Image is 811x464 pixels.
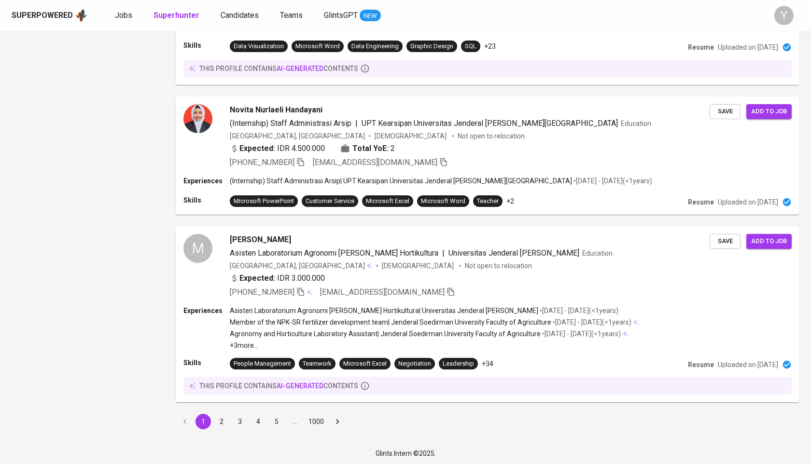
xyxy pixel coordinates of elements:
p: Member of the NPK-SR fertilizer development team | Jenderal Soedirman University Faculty of Agric... [230,317,551,327]
a: GlintsGPT NEW [324,10,381,22]
button: Go to page 3 [232,414,248,429]
p: this profile contains contents [199,381,358,391]
span: Teams [280,11,303,20]
a: Superhunter [154,10,201,22]
img: b3486a45db2eedf7b23a1a184b567524.png [183,104,212,133]
div: Negotiation [398,359,431,368]
div: Microsoft PowerPoint [234,197,294,206]
p: Uploaded on [DATE] [718,42,778,52]
button: Save [710,104,741,119]
p: Resume [688,42,714,52]
p: Agronomy and Horticulture Laboratory Assistant | Jenderal Soedirman University Faculty of Agricul... [230,329,541,339]
div: Microsoft Word [295,42,340,51]
div: Customer Service [306,197,354,206]
span: NEW [360,11,381,21]
p: Experiences [183,176,230,186]
span: [PHONE_NUMBER] [230,158,294,167]
div: [GEOGRAPHIC_DATA], [GEOGRAPHIC_DATA] [230,261,372,271]
span: Jobs [115,11,132,20]
p: • [DATE] - [DATE] ( <1 years ) [541,329,621,339]
span: [DEMOGRAPHIC_DATA] [382,261,455,271]
p: Uploaded on [DATE] [718,197,778,207]
div: Leadership [443,359,474,368]
span: AI-generated [277,65,323,72]
button: Add to job [746,234,792,249]
div: Y [774,6,794,25]
div: Data Visualization [234,42,284,51]
div: Microsoft Excel [343,359,387,368]
img: app logo [75,8,88,23]
p: +23 [484,41,496,51]
span: 2 [391,143,395,154]
div: M [183,234,212,263]
span: [EMAIL_ADDRESS][DOMAIN_NAME] [320,287,445,297]
p: Not open to relocation [458,131,525,141]
span: Asisten Laboratorium Agronomi [PERSON_NAME] Hortikultura [230,248,438,258]
p: Asisten Laboratorium Agronomi [PERSON_NAME] Hortikultura | Universitas Jenderal [PERSON_NAME] [230,306,538,315]
p: +3 more ... [230,341,639,350]
span: Save [714,106,736,117]
b: Expected: [239,273,275,284]
span: Novita Nurlaeli Handayani [230,104,322,116]
p: Skills [183,358,230,368]
p: • [DATE] - [DATE] ( <1 years ) [538,306,618,315]
span: UPT Kearsipan Universitas Jenderal [PERSON_NAME][GEOGRAPHIC_DATA] [362,119,618,128]
span: | [442,247,445,259]
div: IDR 3.000.000 [230,273,325,284]
div: IDR 4.500.000 [230,143,325,154]
span: [DEMOGRAPHIC_DATA] [375,131,448,141]
nav: pagination navigation [176,414,347,429]
button: Add to job [746,104,792,119]
button: Save [710,234,741,249]
b: Superhunter [154,11,199,20]
a: Candidates [221,10,261,22]
a: Teams [280,10,305,22]
p: Uploaded on [DATE] [718,360,778,369]
span: Add to job [751,236,787,247]
a: Jobs [115,10,134,22]
span: GlintsGPT [324,11,358,20]
div: SQL [465,42,476,51]
span: AI-generated [277,382,323,390]
p: (Internship) Staff Administrasi Arsip | UPT Kearsipan Universitas Jenderal [PERSON_NAME][GEOGRAPH... [230,176,572,186]
b: Total YoE: [352,143,389,154]
div: Superpowered [12,10,73,21]
p: Experiences [183,306,230,315]
div: People Management [234,359,291,368]
p: Skills [183,41,230,50]
button: Go to page 4 [251,414,266,429]
button: Go to page 2 [214,414,229,429]
p: Resume [688,197,714,207]
a: Superpoweredapp logo [12,8,88,23]
span: | [355,118,358,129]
span: Education [621,120,651,127]
div: [GEOGRAPHIC_DATA], [GEOGRAPHIC_DATA] [230,131,365,141]
span: [EMAIL_ADDRESS][DOMAIN_NAME] [313,158,437,167]
button: Go to next page [330,414,345,429]
span: [PHONE_NUMBER] [230,287,294,297]
a: M[PERSON_NAME]Asisten Laboratorium Agronomi [PERSON_NAME] Hortikultura|Universitas Jenderal [PERS... [176,226,799,402]
div: Microsoft Excel [366,197,409,206]
button: page 1 [196,414,211,429]
p: Skills [183,195,230,205]
div: Teamwork [303,359,332,368]
div: Data Engineering [351,42,399,51]
div: Microsoft Word [421,197,465,206]
p: Not open to relocation [465,261,532,271]
span: [PERSON_NAME] [230,234,291,246]
a: Novita Nurlaeli Handayani(Internship) Staff Administrasi Arsip|UPT Kearsipan Universitas Jenderal... [176,96,799,215]
span: (Internship) Staff Administrasi Arsip [230,119,351,128]
span: Save [714,236,736,247]
p: • [DATE] - [DATE] ( <1 years ) [551,317,631,327]
div: … [287,417,303,426]
span: Add to job [751,106,787,117]
button: Go to page 5 [269,414,284,429]
p: this profile contains contents [199,64,358,73]
b: Expected: [239,143,275,154]
p: Resume [688,360,714,369]
div: Teacher [477,197,499,206]
span: Education [582,249,613,257]
span: Candidates [221,11,259,20]
div: Graphic Design [410,42,453,51]
p: +2 [506,196,514,206]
